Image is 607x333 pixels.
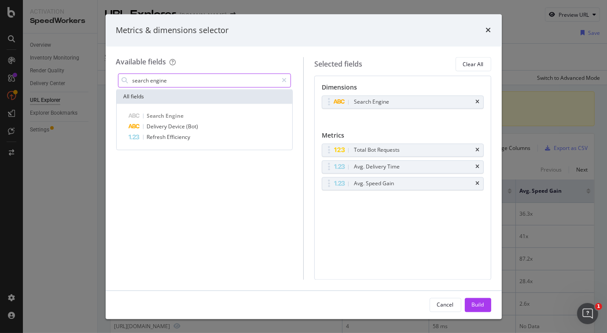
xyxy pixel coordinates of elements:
[577,303,598,324] iframe: Intercom live chat
[322,144,484,157] div: Total Bot Requeststimes
[314,59,362,69] div: Selected fields
[476,100,480,105] div: times
[169,123,187,131] span: Device
[437,301,454,308] div: Cancel
[106,14,502,319] div: modal
[117,90,293,104] div: All fields
[167,134,191,141] span: Efficiency
[187,123,199,131] span: (Bot)
[116,57,166,67] div: Available fields
[132,74,278,87] input: Search by field name
[354,180,394,188] div: Avg. Speed Gain
[354,163,400,172] div: Avg. Delivery Time
[430,298,461,312] button: Cancel
[147,123,169,131] span: Delivery
[486,25,491,36] div: times
[476,181,480,187] div: times
[595,303,602,310] span: 1
[354,98,389,107] div: Search Engine
[147,134,167,141] span: Refresh
[463,60,484,68] div: Clear All
[322,83,484,96] div: Dimensions
[476,165,480,170] div: times
[166,112,184,120] span: Engine
[322,131,484,144] div: Metrics
[465,298,491,312] button: Build
[322,177,484,191] div: Avg. Speed Gaintimes
[472,301,484,308] div: Build
[322,161,484,174] div: Avg. Delivery Timetimes
[476,148,480,153] div: times
[116,25,229,36] div: Metrics & dimensions selector
[322,96,484,109] div: Search Enginetimes
[456,57,491,71] button: Clear All
[147,112,166,120] span: Search
[354,146,400,155] div: Total Bot Requests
